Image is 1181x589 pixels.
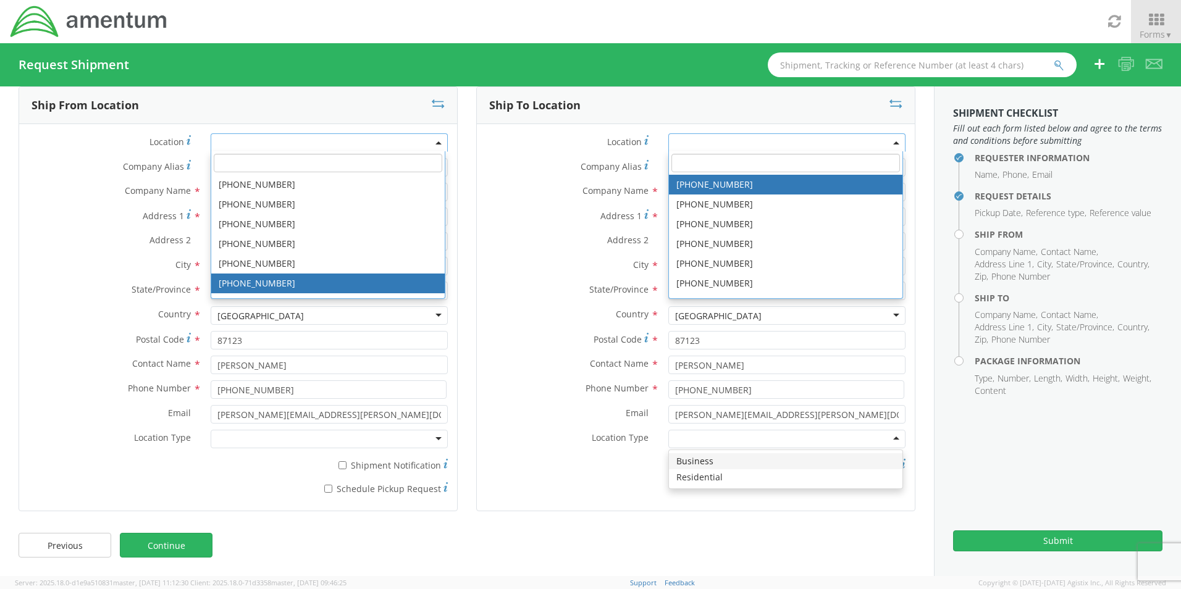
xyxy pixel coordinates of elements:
[136,333,184,345] span: Postal Code
[586,382,649,394] span: Phone Number
[134,432,191,443] span: Location Type
[953,530,1162,551] button: Submit
[953,108,1162,119] h3: Shipment Checklist
[975,169,999,181] li: Name
[211,254,444,274] li: [PHONE_NUMBER]
[128,382,191,394] span: Phone Number
[669,234,902,254] li: [PHONE_NUMBER]
[630,578,657,587] a: Support
[271,578,347,587] span: master, [DATE] 09:46:25
[338,461,347,469] input: Shipment Notification
[675,310,762,322] div: [GEOGRAPHIC_DATA]
[1037,321,1053,333] li: City
[1032,169,1053,181] li: Email
[1056,258,1114,270] li: State/Province
[991,270,1050,283] li: Phone Number
[953,122,1162,147] span: Fill out each form listed below and agree to the terms and conditions before submitting
[978,578,1166,588] span: Copyright © [DATE]-[DATE] Agistix Inc., All Rights Reserved
[211,457,448,472] label: Shipment Notification
[626,407,649,419] span: Email
[1140,28,1172,40] span: Forms
[975,191,1162,201] h4: Request Details
[590,357,649,369] span: Contact Name
[669,293,902,313] li: [PHONE_NUMBER]
[975,207,1023,219] li: Pickup Date
[1117,321,1149,333] li: Country
[1090,207,1151,219] li: Reference value
[768,52,1077,77] input: Shipment, Tracking or Reference Number (at least 4 chars)
[991,333,1050,346] li: Phone Number
[633,259,649,270] span: City
[1056,321,1114,333] li: State/Province
[175,259,191,270] span: City
[1041,309,1098,321] li: Contact Name
[669,254,902,274] li: [PHONE_NUMBER]
[975,372,994,385] li: Type
[1041,246,1098,258] li: Contact Name
[149,136,184,148] span: Location
[607,136,642,148] span: Location
[975,309,1038,321] li: Company Name
[589,283,649,295] span: State/Province
[143,210,184,222] span: Address 1
[324,485,332,493] input: Schedule Pickup Request
[669,194,902,214] li: [PHONE_NUMBER]
[1065,372,1090,385] li: Width
[211,194,444,214] li: [PHONE_NUMBER]
[607,234,649,246] span: Address 2
[581,161,642,172] span: Company Alias
[1002,169,1029,181] li: Phone
[211,480,448,495] label: Schedule Pickup Request
[211,234,444,254] li: [PHONE_NUMBER]
[669,453,902,469] div: Business
[132,283,191,295] span: State/Province
[1117,258,1149,270] li: Country
[669,274,902,293] li: [PHONE_NUMBER]
[190,578,347,587] span: Client: 2025.18.0-71d3358
[19,58,129,72] h4: Request Shipment
[211,274,444,293] li: [PHONE_NUMBER]
[582,185,649,196] span: Company Name
[9,4,169,39] img: dyn-intl-logo-049831509241104b2a82.png
[1026,207,1086,219] li: Reference type
[594,333,642,345] span: Postal Code
[669,469,902,485] div: Residential
[975,356,1162,366] h4: Package Information
[998,372,1031,385] li: Number
[211,175,444,194] li: [PHONE_NUMBER]
[975,246,1038,258] li: Company Name
[120,533,212,558] a: Continue
[665,578,695,587] a: Feedback
[669,214,902,234] li: [PHONE_NUMBER]
[975,153,1162,162] h4: Requester Information
[975,230,1162,239] h4: Ship From
[32,99,139,112] h3: Ship From Location
[1165,30,1172,40] span: ▼
[132,357,191,369] span: Contact Name
[600,210,642,222] span: Address 1
[1034,372,1062,385] li: Length
[975,385,1006,397] li: Content
[1093,372,1120,385] li: Height
[149,234,191,246] span: Address 2
[123,161,184,172] span: Company Alias
[975,333,988,346] li: Zip
[15,578,188,587] span: Server: 2025.18.0-d1e9a510831
[592,432,649,443] span: Location Type
[113,578,188,587] span: master, [DATE] 11:12:30
[975,321,1034,333] li: Address Line 1
[975,258,1034,270] li: Address Line 1
[19,533,111,558] a: Previous
[669,175,902,194] li: [PHONE_NUMBER]
[168,407,191,419] span: Email
[975,293,1162,303] h4: Ship To
[616,308,649,320] span: Country
[975,270,988,283] li: Zip
[211,214,444,234] li: [PHONE_NUMBER]
[211,293,444,313] li: [PHONE_NUMBER]
[1123,372,1151,385] li: Weight
[217,310,304,322] div: [GEOGRAPHIC_DATA]
[489,99,581,112] h3: Ship To Location
[125,185,191,196] span: Company Name
[1037,258,1053,270] li: City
